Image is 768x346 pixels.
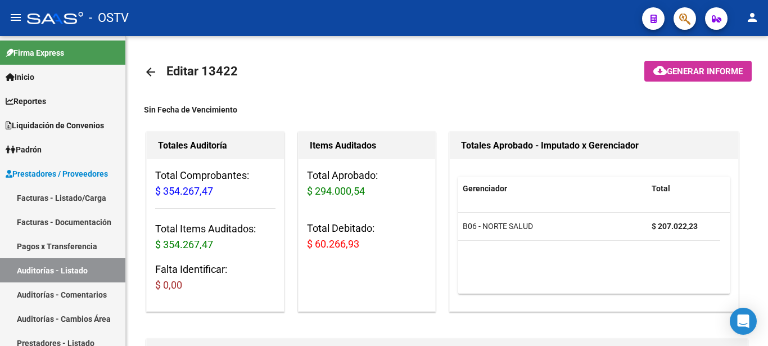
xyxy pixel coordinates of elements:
h3: Total Items Auditados: [155,221,275,253]
h3: Total Comprobantes: [155,168,275,199]
span: $ 60.266,93 [307,238,359,250]
h1: Totales Aprobado - Imputado x Gerenciador [461,137,727,155]
button: Generar informe [644,61,752,82]
div: Sin Fecha de Vencimiento [144,104,750,116]
span: Generar informe [667,66,743,77]
span: Inicio [6,71,34,83]
h1: Totales Auditoría [158,137,273,155]
mat-icon: cloud_download [653,64,667,77]
span: Firma Express [6,47,64,59]
mat-icon: arrow_back [144,65,157,79]
span: $ 354.267,47 [155,239,213,250]
datatable-header-cell: Total [647,177,720,201]
mat-icon: person [746,11,759,24]
h3: Total Debitado: [307,221,427,252]
h3: Falta Identificar: [155,262,275,293]
span: B06 - NORTE SALUD [463,222,533,231]
span: Reportes [6,95,46,107]
span: $ 0,00 [155,279,182,291]
span: Prestadores / Proveedores [6,168,108,180]
span: $ 294.000,54 [307,185,365,197]
strong: $ 207.022,23 [652,222,698,231]
span: Liquidación de Convenios [6,119,104,132]
span: Total [652,184,670,193]
span: Gerenciador [463,184,507,193]
span: - OSTV [89,6,129,30]
h1: Items Auditados [310,137,424,155]
mat-icon: menu [9,11,22,24]
span: Editar 13422 [166,64,238,78]
datatable-header-cell: Gerenciador [458,177,647,201]
span: $ 354.267,47 [155,185,213,197]
h3: Total Aprobado: [307,168,427,199]
span: Padrón [6,143,42,156]
div: Open Intercom Messenger [730,308,757,335]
